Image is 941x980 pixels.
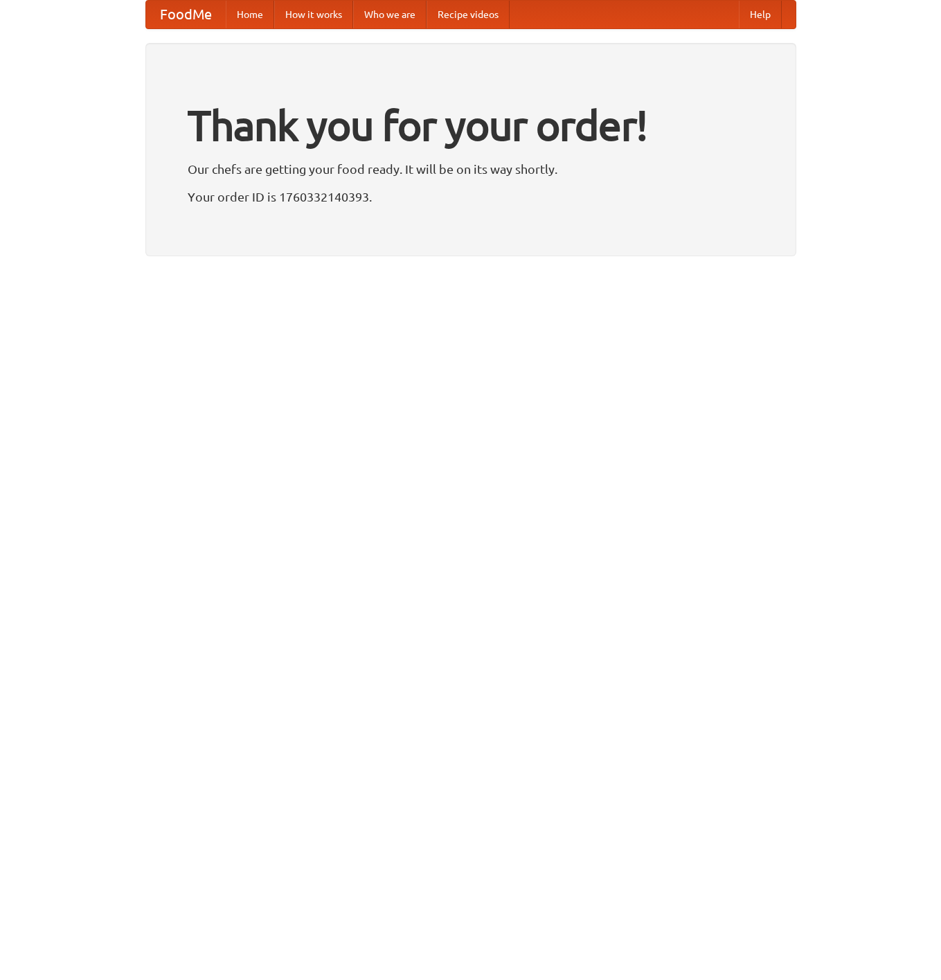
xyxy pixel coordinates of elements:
a: Who we are [353,1,427,28]
a: FoodMe [146,1,226,28]
p: Our chefs are getting your food ready. It will be on its way shortly. [188,159,754,179]
a: Help [739,1,782,28]
a: How it works [274,1,353,28]
p: Your order ID is 1760332140393. [188,186,754,207]
a: Recipe videos [427,1,510,28]
h1: Thank you for your order! [188,92,754,159]
a: Home [226,1,274,28]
